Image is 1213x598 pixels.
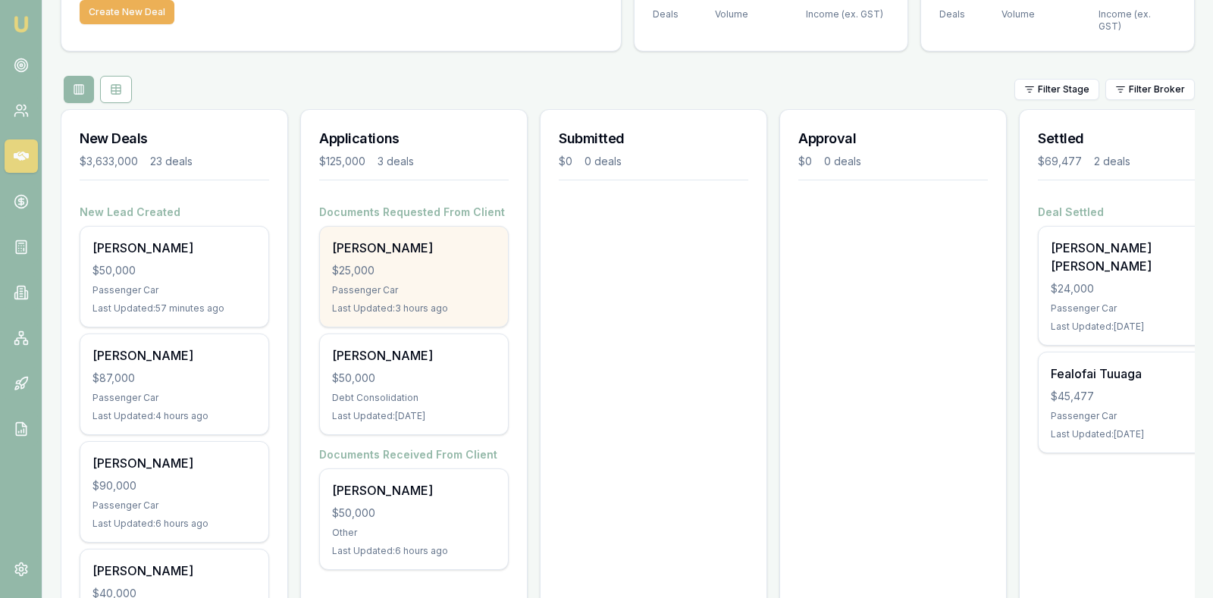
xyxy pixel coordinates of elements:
div: $87,000 [92,371,256,386]
div: [PERSON_NAME] [332,239,496,257]
div: 0 deals [585,154,622,169]
div: Debt Consolidation [332,392,496,404]
button: Filter Stage [1014,79,1099,100]
div: Other [332,527,496,539]
div: [PERSON_NAME] [92,346,256,365]
span: Filter Stage [1038,83,1089,95]
div: [PERSON_NAME] [92,454,256,472]
div: Last Updated: [DATE] [332,410,496,422]
button: Filter Broker [1105,79,1195,100]
h3: New Deals [80,128,269,149]
h3: Submitted [559,128,748,149]
div: $50,000 [92,263,256,278]
div: Deals [939,8,965,20]
div: Volume [1001,8,1062,20]
div: $90,000 [92,478,256,493]
div: Last Updated: 3 hours ago [332,302,496,315]
div: $50,000 [332,506,496,521]
div: Last Updated: 57 minutes ago [92,302,256,315]
div: Deals [653,8,679,20]
div: $25,000 [332,263,496,278]
div: [PERSON_NAME] [92,239,256,257]
div: Passenger Car [92,284,256,296]
div: Income (ex. GST) [806,8,883,20]
h3: Approval [798,128,988,149]
div: 0 deals [824,154,861,169]
div: $0 [798,154,812,169]
div: $0 [559,154,572,169]
h3: Applications [319,128,509,149]
div: 3 deals [378,154,414,169]
div: [PERSON_NAME] [332,481,496,499]
h4: Documents Requested From Client [319,205,509,220]
div: Volume [715,8,769,20]
div: Last Updated: 6 hours ago [332,545,496,557]
div: Last Updated: 4 hours ago [92,410,256,422]
div: Income (ex. GST) [1099,8,1176,33]
span: Filter Broker [1129,83,1185,95]
div: Passenger Car [92,499,256,512]
div: Passenger Car [92,392,256,404]
div: Passenger Car [332,284,496,296]
div: [PERSON_NAME] [332,346,496,365]
h4: Documents Received From Client [319,447,509,462]
div: [PERSON_NAME] [92,562,256,580]
div: $3,633,000 [80,154,138,169]
img: emu-icon-u.png [12,15,30,33]
div: $69,477 [1038,154,1082,169]
div: 2 deals [1094,154,1130,169]
div: 23 deals [150,154,193,169]
div: $125,000 [319,154,365,169]
div: Last Updated: 6 hours ago [92,518,256,530]
h4: New Lead Created [80,205,269,220]
div: $50,000 [332,371,496,386]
